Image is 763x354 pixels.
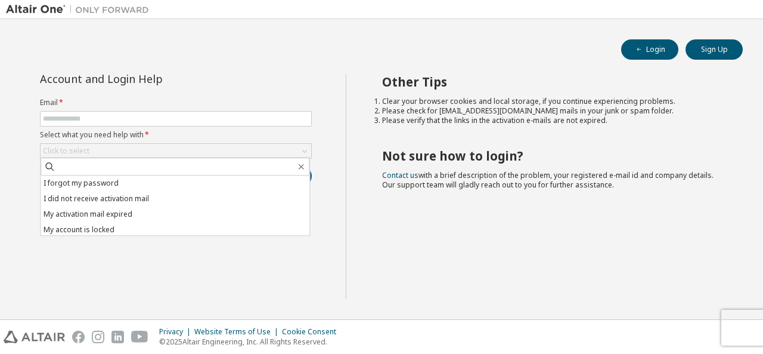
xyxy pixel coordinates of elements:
[382,74,722,90] h2: Other Tips
[382,148,722,164] h2: Not sure how to login?
[382,170,418,180] a: Contact us
[159,327,194,337] div: Privacy
[131,331,148,343] img: youtube.svg
[382,106,722,116] li: Please check for [EMAIL_ADDRESS][DOMAIN_NAME] mails in your junk or spam folder.
[40,74,258,84] div: Account and Login Help
[92,331,104,343] img: instagram.svg
[111,331,124,343] img: linkedin.svg
[40,130,312,140] label: Select what you need help with
[41,176,309,191] li: I forgot my password
[194,327,282,337] div: Website Terms of Use
[40,98,312,107] label: Email
[382,97,722,106] li: Clear your browser cookies and local storage, if you continue experiencing problems.
[159,337,343,347] p: © 2025 Altair Engineering, Inc. All Rights Reserved.
[382,170,714,190] span: with a brief description of the problem, your registered e-mail id and company details. Our suppo...
[43,146,89,156] div: Click to select
[686,39,743,60] button: Sign Up
[4,331,65,343] img: altair_logo.svg
[282,327,343,337] div: Cookie Consent
[382,116,722,125] li: Please verify that the links in the activation e-mails are not expired.
[621,39,678,60] button: Login
[72,331,85,343] img: facebook.svg
[6,4,155,16] img: Altair One
[41,144,311,158] div: Click to select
